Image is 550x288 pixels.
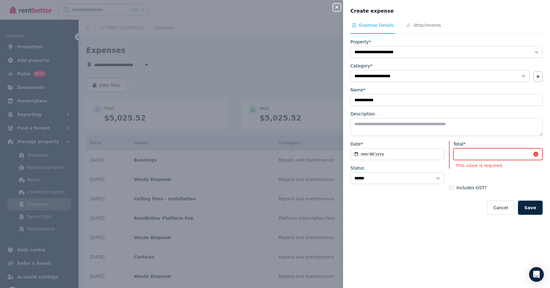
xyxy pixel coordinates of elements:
[350,39,371,45] label: Property*
[350,22,543,34] nav: Tabs
[518,201,543,215] button: Save
[350,111,375,117] label: Description
[529,267,544,282] div: Open Intercom Messenger
[453,141,466,147] label: Total*
[449,185,454,190] input: Includes GST?
[359,22,394,28] span: Expense Details
[350,87,365,93] label: Name*
[487,201,514,215] button: Cancel
[350,7,394,15] span: Create expense
[413,22,441,28] span: Attachments
[350,141,363,147] label: Date*
[350,63,372,69] label: Category*
[350,165,364,171] label: Status
[453,162,543,169] p: This value is required.
[456,185,487,191] span: Includes GST?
